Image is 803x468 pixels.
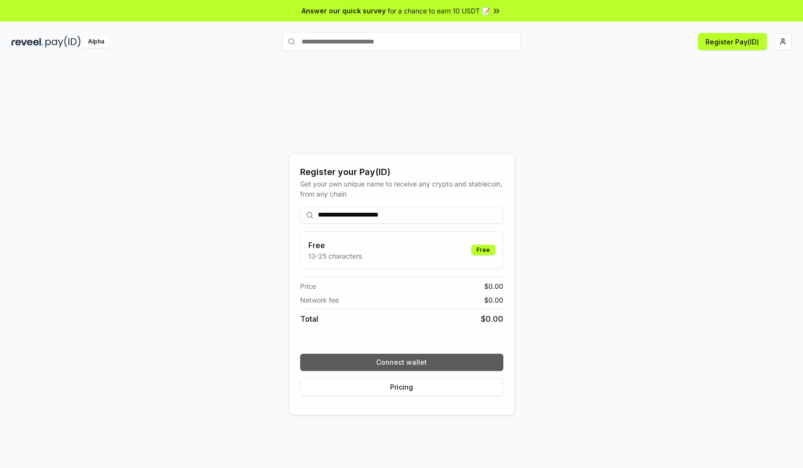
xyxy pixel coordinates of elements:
span: for a chance to earn 10 USDT 📝 [388,6,490,16]
span: $ 0.00 [481,313,503,325]
div: Register your Pay(ID) [300,165,503,179]
button: Pricing [300,379,503,396]
p: 13-25 characters [308,251,362,261]
div: Get your own unique name to receive any crypto and stablecoin, from any chain [300,179,503,199]
span: Answer our quick survey [302,6,386,16]
span: Price [300,281,316,291]
span: $ 0.00 [484,281,503,291]
button: Register Pay(ID) [698,33,767,50]
div: Free [471,245,495,255]
img: pay_id [45,36,81,48]
button: Connect wallet [300,354,503,371]
div: Alpha [83,36,109,48]
span: Network fee [300,295,339,305]
h3: Free [308,239,362,251]
img: reveel_dark [11,36,43,48]
span: Total [300,313,318,325]
span: $ 0.00 [484,295,503,305]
